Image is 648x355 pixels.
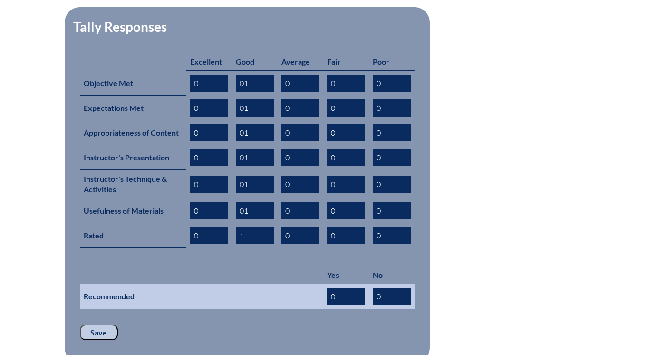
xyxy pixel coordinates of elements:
[80,96,186,120] th: Expectations Met
[278,53,323,71] th: Average
[80,145,186,170] th: Instructor's Presentation
[80,120,186,145] th: Appropriateness of Content
[80,223,186,248] th: Rated
[323,53,369,71] th: Fair
[80,170,186,198] th: Instructor's Technique & Activities
[80,198,186,223] th: Usefulness of Materials
[323,266,369,284] th: Yes
[80,325,118,341] input: Save
[72,19,168,35] legend: Tally Responses
[369,266,415,284] th: No
[80,70,186,96] th: Objective Met
[80,284,323,309] th: Recommended
[369,53,415,71] th: Poor
[232,53,278,71] th: Good
[186,53,232,71] th: Excellent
